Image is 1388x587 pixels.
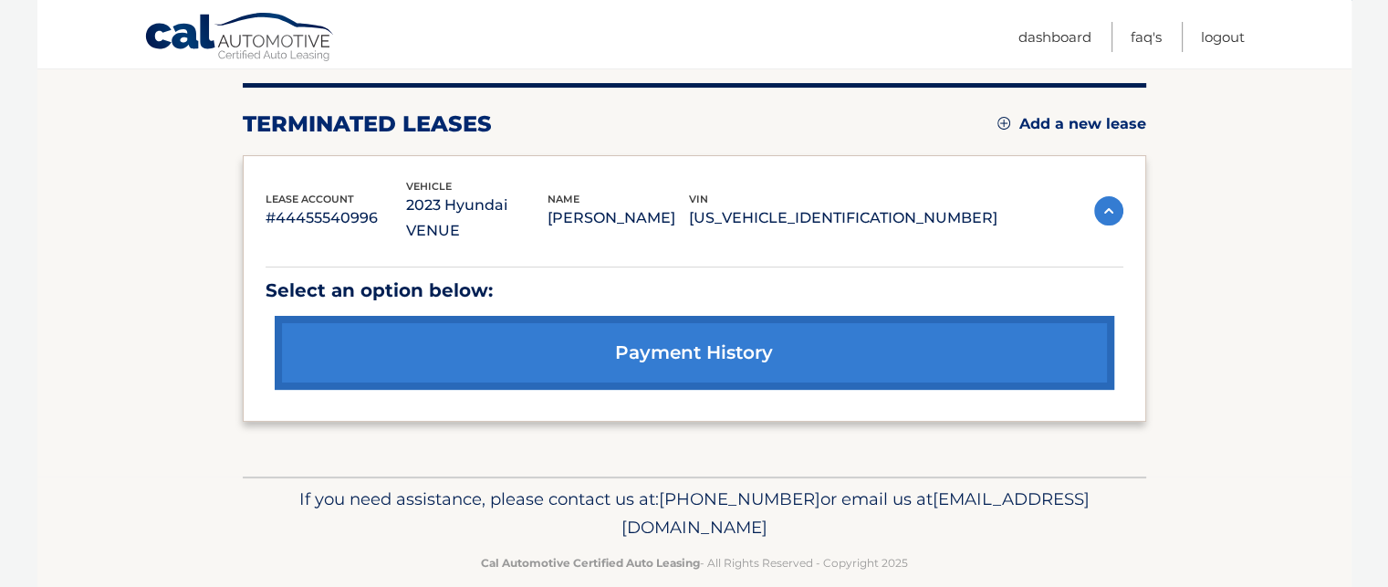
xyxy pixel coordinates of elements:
[406,180,452,193] span: vehicle
[275,316,1114,390] a: payment history
[255,485,1134,543] p: If you need assistance, please contact us at: or email us at
[1131,22,1162,52] a: FAQ's
[548,193,579,205] span: name
[266,193,354,205] span: lease account
[689,205,997,231] p: [US_VEHICLE_IDENTIFICATION_NUMBER]
[144,12,336,65] a: Cal Automotive
[689,193,708,205] span: vin
[659,488,820,509] span: [PHONE_NUMBER]
[266,205,407,231] p: #44455540996
[997,117,1010,130] img: add.svg
[243,110,492,138] h2: terminated leases
[255,553,1134,572] p: - All Rights Reserved - Copyright 2025
[481,556,700,570] strong: Cal Automotive Certified Auto Leasing
[266,275,1123,307] p: Select an option below:
[406,193,548,244] p: 2023 Hyundai VENUE
[1094,196,1123,225] img: accordion-active.svg
[1201,22,1245,52] a: Logout
[1018,22,1091,52] a: Dashboard
[997,115,1146,133] a: Add a new lease
[548,205,689,231] p: [PERSON_NAME]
